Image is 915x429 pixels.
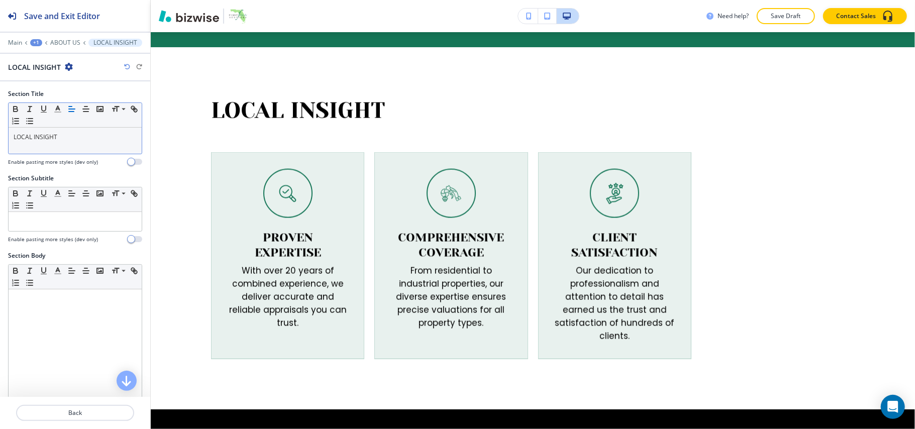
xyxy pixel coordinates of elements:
img: Bizwise Logo [159,10,219,22]
h4: Enable pasting more styles (dev only) [8,158,98,166]
p: With over 20 years of combined experience, we deliver accurate and reliable appraisals you can tr... [228,264,348,330]
p: Contact Sales [836,12,876,21]
button: LOCAL INSIGHT [88,39,142,47]
p: LOCAL INSIGHT [93,39,137,46]
p: Back [17,408,133,417]
p: CLIENT SATISFACTION [555,230,675,260]
p: Our dedication to professionalism and attention to detail has earned us the trust and satisfactio... [555,264,675,343]
h2: Section Subtitle [8,174,54,183]
button: Save Draft [757,8,815,24]
img: icon [603,182,626,205]
h3: Need help? [718,12,749,21]
p: Save Draft [770,12,802,21]
p: EXPERTISE [255,245,321,260]
img: Your Logo [228,8,248,24]
p: From residential to industrial properties, our diverse expertise ensures precise valuations for a... [391,264,511,330]
button: Back [16,405,134,421]
img: icon [440,182,462,205]
div: Open Intercom Messenger [881,395,905,419]
p: COMPREHENSIVE COVERAGE [391,230,511,260]
h2: LOCAL INSIGHT [8,62,61,72]
button: +1 [30,39,42,46]
h2: Section Title [8,89,44,98]
button: Main [8,39,22,46]
img: icon [276,182,299,205]
p: LOCAL INSIGHT [14,133,137,142]
button: ABOUT US [50,39,80,46]
button: Contact Sales [823,8,907,24]
p: PROVEN [255,230,321,245]
h2: Save and Exit Editor [24,10,100,22]
p: LOCAL INSIGHT [211,97,694,124]
h2: Section Body [8,251,45,260]
h4: Enable pasting more styles (dev only) [8,236,98,243]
